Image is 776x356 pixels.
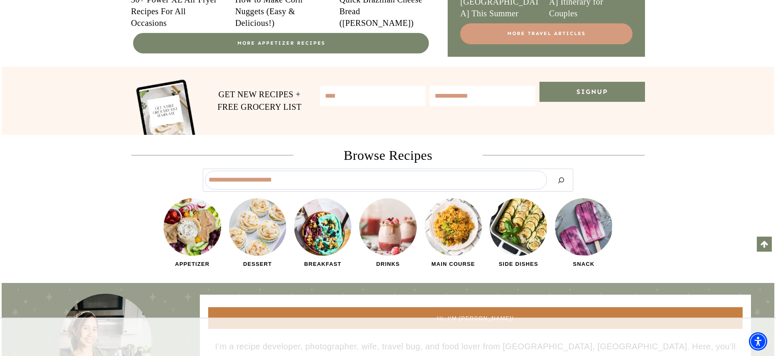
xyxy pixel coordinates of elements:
img: easy breakfast blue smoothie bowl with toppings spirulina coconut bowl spoon [294,198,351,255]
div: DESSERT [229,256,286,273]
img: Cherry Coconut Creamsicles [554,197,614,257]
a: More Appetizer recipes [133,33,429,53]
div: Side Dishes [490,256,547,273]
h3: GET NEW RECIPES + FREE GROCERY LIST [212,88,306,113]
a: Peanut butter smoothie in a cup, topped with berriesDrinks [359,198,416,273]
button: Search [551,171,571,189]
div: Appetizer [164,256,221,273]
h2: Browse Recipes [307,145,469,165]
a: More Travel Articles [460,23,632,44]
img: bowl of herbed garlic dip [164,198,221,255]
img: Delicious Pandan Cupcakes Muffins with Vanilla Frosting, Palm Sugar, Coconut Topping Gula Melaka ... [229,198,286,255]
a: bowl of herbed garlic dipAppetizer [164,198,221,273]
button: Signup [539,82,645,102]
img: Baked parmesan zucchini [490,198,547,255]
img: Peanut butter smoothie in a cup, topped with berries [359,198,416,255]
div: Accessibility Menu [749,332,767,351]
a: plate of chicken pulaoMain Course [425,198,482,273]
a: Cherry Coconut CreamsiclesSnack [555,198,612,273]
a: Delicious Pandan Cupcakes Muffins with Vanilla Frosting, Palm Sugar, Coconut Topping Gula Melaka ... [229,198,286,273]
div: Drinks [359,256,416,273]
a: Scroll to top [757,237,772,252]
div: Breakfast [294,256,351,273]
a: easy breakfast blue smoothie bowl with toppings spirulina coconut bowl spoonBreakfast [294,198,351,273]
h5: Hi, I’m [PERSON_NAME]! [208,307,743,329]
img: plate of chicken pulao [425,198,482,255]
div: Main Course [425,256,482,273]
div: Snack [555,256,612,273]
a: Baked parmesan zucchiniSide Dishes [490,198,547,273]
